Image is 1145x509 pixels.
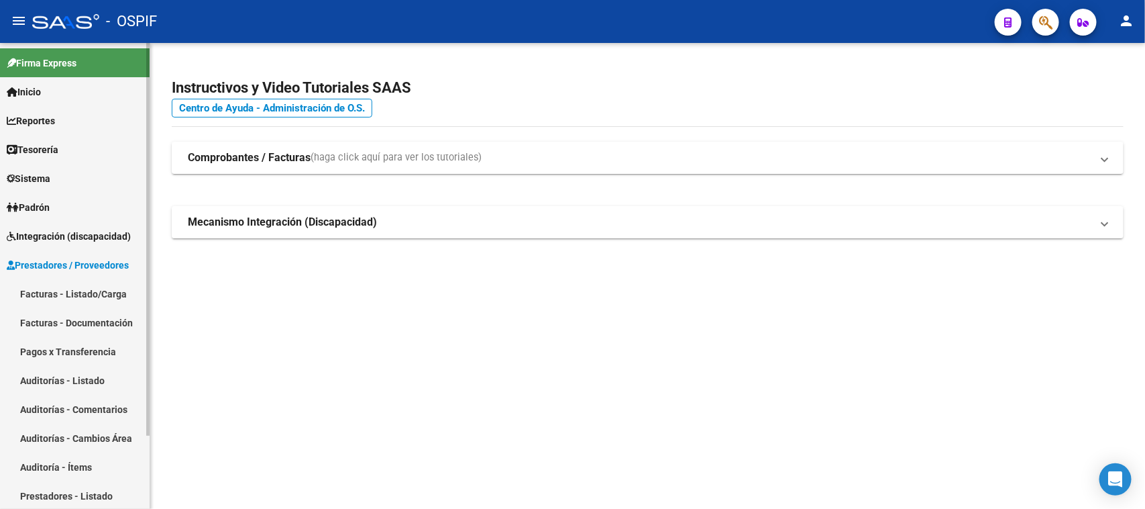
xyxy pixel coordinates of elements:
[11,13,27,29] mat-icon: menu
[7,56,76,71] span: Firma Express
[172,142,1124,174] mat-expansion-panel-header: Comprobantes / Facturas(haga click aquí para ver los tutoriales)
[172,99,372,118] a: Centro de Ayuda - Administración de O.S.
[7,229,131,244] span: Integración (discapacidad)
[7,258,129,273] span: Prestadores / Proveedores
[172,75,1124,101] h2: Instructivos y Video Tutoriales SAAS
[7,171,50,186] span: Sistema
[1118,13,1134,29] mat-icon: person
[106,7,157,36] span: - OSPIF
[188,150,311,165] strong: Comprobantes / Facturas
[1099,463,1132,496] div: Open Intercom Messenger
[188,215,377,230] strong: Mecanismo Integración (Discapacidad)
[7,113,55,128] span: Reportes
[7,142,58,157] span: Tesorería
[7,85,41,99] span: Inicio
[311,150,482,165] span: (haga click aquí para ver los tutoriales)
[172,206,1124,238] mat-expansion-panel-header: Mecanismo Integración (Discapacidad)
[7,200,50,215] span: Padrón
